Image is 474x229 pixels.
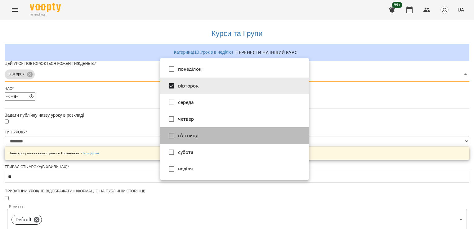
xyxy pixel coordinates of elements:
li: середа [160,94,309,111]
li: понеділок [160,61,309,78]
li: п’ятниця [160,127,309,144]
li: неділя [160,160,309,177]
li: четвер [160,111,309,128]
li: субота [160,144,309,161]
li: вівторок [160,78,309,94]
